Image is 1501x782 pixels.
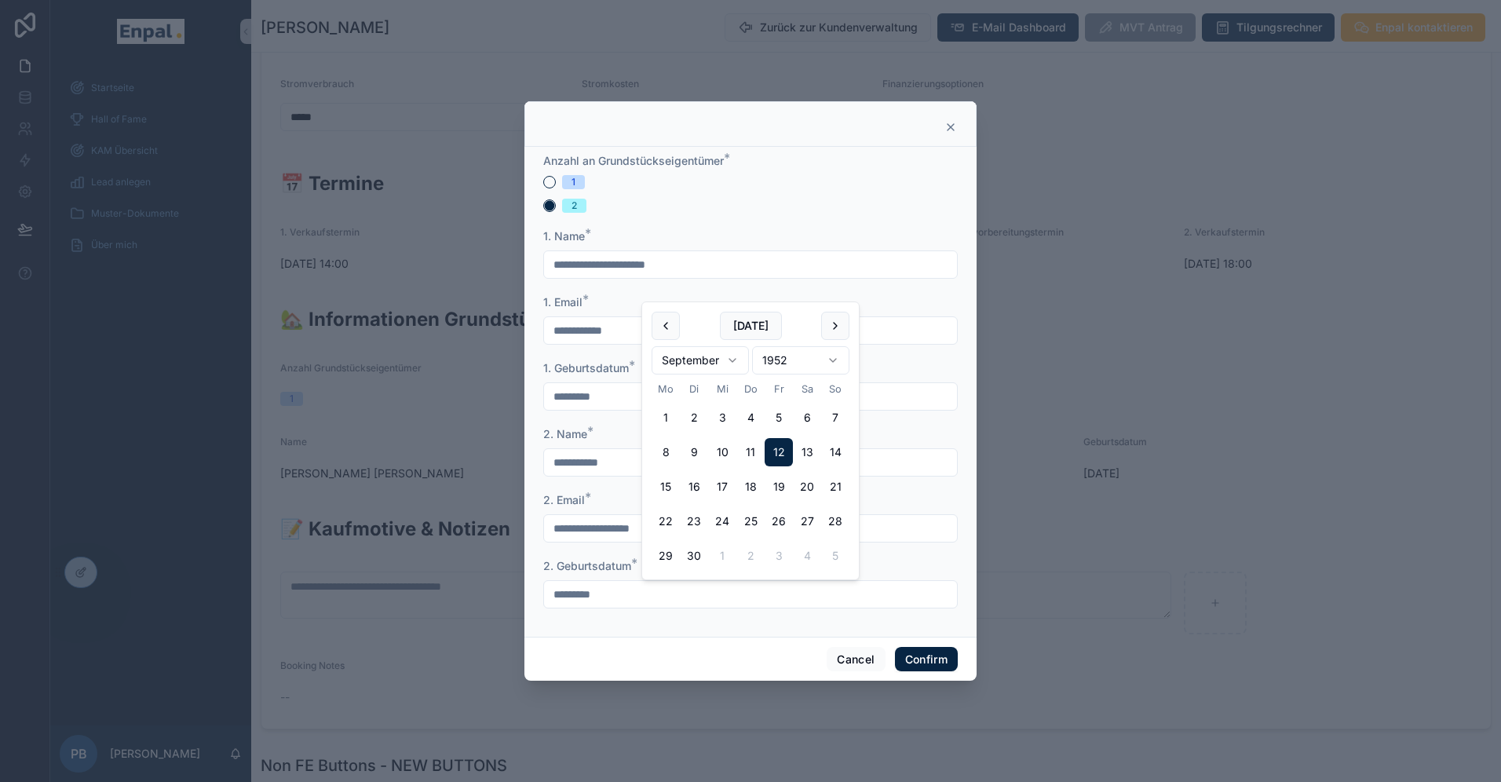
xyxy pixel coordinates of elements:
[543,295,583,309] span: 1. Email
[821,473,849,501] button: Sonntag, 21. September 1952
[821,381,849,397] th: Sonntag
[765,438,793,466] button: Freitag, 12. September 1952, selected
[680,473,708,501] button: Dienstag, 16. September 1952
[572,199,577,213] div: 2
[543,493,585,506] span: 2. Email
[652,542,680,570] button: Montag, 29. September 1952
[736,507,765,535] button: Donnerstag, 25. September 1952
[680,542,708,570] button: Dienstag, 30. September 1952
[793,438,821,466] button: Samstag, 13. September 1952
[895,647,958,672] button: Confirm
[543,559,631,572] span: 2. Geburtsdatum
[793,542,821,570] button: Samstag, 4. Oktober 1952
[793,473,821,501] button: Samstag, 20. September 1952
[821,404,849,432] button: Sonntag, 7. September 1952
[821,438,849,466] button: Sonntag, 14. September 1952
[708,381,736,397] th: Mittwoch
[652,404,680,432] button: Montag, 1. September 1952
[652,381,849,570] table: September 1952
[765,507,793,535] button: Freitag, 26. September 1952
[708,473,736,501] button: Mittwoch, 17. September 1952
[765,381,793,397] th: Freitag
[765,473,793,501] button: Freitag, 19. September 1952
[736,542,765,570] button: Donnerstag, 2. Oktober 1952
[736,473,765,501] button: Donnerstag, 18. September 1952
[793,507,821,535] button: Samstag, 27. September 1952
[572,175,575,189] div: 1
[708,438,736,466] button: Mittwoch, 10. September 1952
[543,154,724,167] span: Anzahl an Grundstückseigentümer
[708,507,736,535] button: Mittwoch, 24. September 1952
[708,404,736,432] button: Mittwoch, 3. September 1952
[821,507,849,535] button: Sonntag, 28. September 1952
[680,404,708,432] button: Dienstag, 2. September 1952
[736,381,765,397] th: Donnerstag
[543,427,587,440] span: 2. Name
[793,404,821,432] button: Samstag, 6. September 1952
[765,404,793,432] button: Freitag, 5. September 1952
[652,473,680,501] button: Montag, 15. September 1952
[652,507,680,535] button: Montag, 22. September 1952
[827,647,885,672] button: Cancel
[652,381,680,397] th: Montag
[736,438,765,466] button: Donnerstag, 11. September 1952
[793,381,821,397] th: Samstag
[680,438,708,466] button: Dienstag, 9. September 1952
[680,507,708,535] button: Dienstag, 23. September 1952
[543,361,629,375] span: 1. Geburtsdatum
[821,542,849,570] button: Sonntag, 5. Oktober 1952
[680,381,708,397] th: Dienstag
[708,542,736,570] button: Mittwoch, 1. Oktober 1952
[765,542,793,570] button: Freitag, 3. Oktober 1952
[652,438,680,466] button: Montag, 8. September 1952
[736,404,765,432] button: Donnerstag, 4. September 1952
[720,312,782,340] button: [DATE]
[543,229,585,243] span: 1. Name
